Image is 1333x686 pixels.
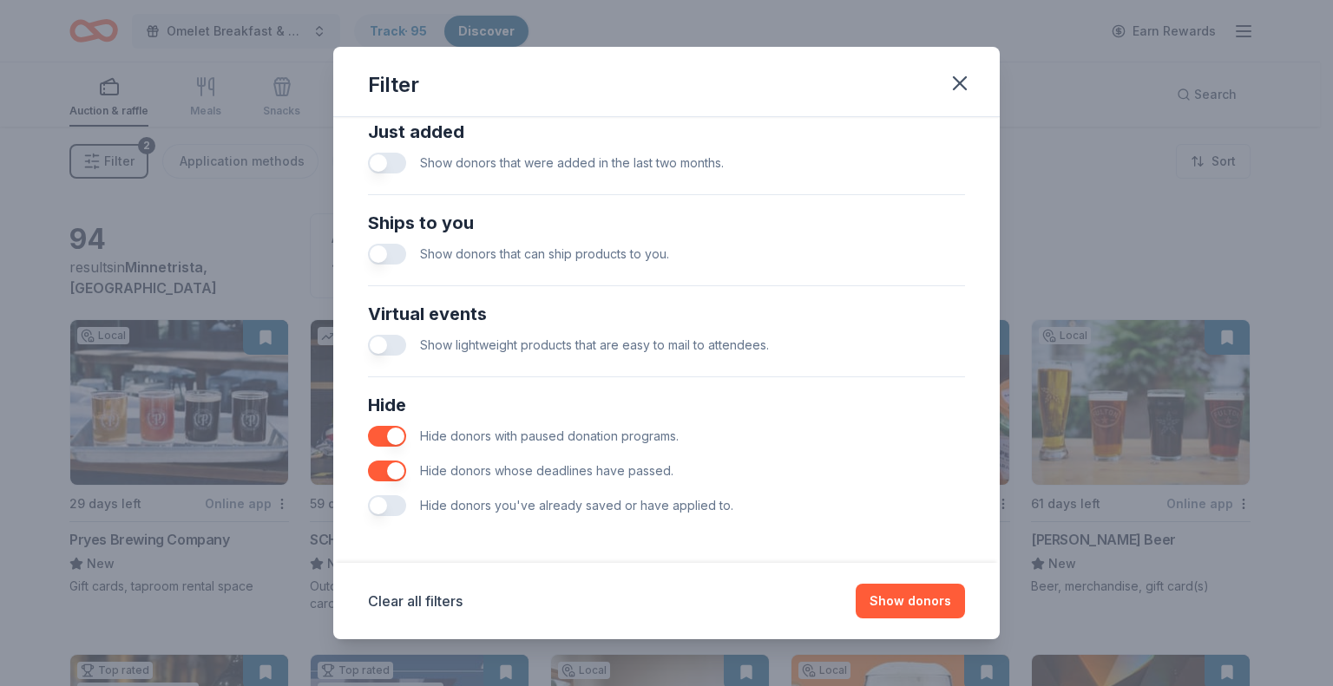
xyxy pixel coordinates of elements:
span: Hide donors with paused donation programs. [420,428,679,443]
div: Just added [368,118,965,146]
div: Ships to you [368,209,965,237]
button: Show donors [856,584,965,618]
div: Filter [368,71,419,99]
span: Show donors that were added in the last two months. [420,155,724,170]
span: Hide donors you've already saved or have applied to. [420,498,733,513]
span: Hide donors whose deadlines have passed. [420,463,673,478]
button: Clear all filters [368,591,463,611]
div: Virtual events [368,300,965,328]
span: Show lightweight products that are easy to mail to attendees. [420,337,769,352]
div: Hide [368,391,965,419]
span: Show donors that can ship products to you. [420,246,669,261]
